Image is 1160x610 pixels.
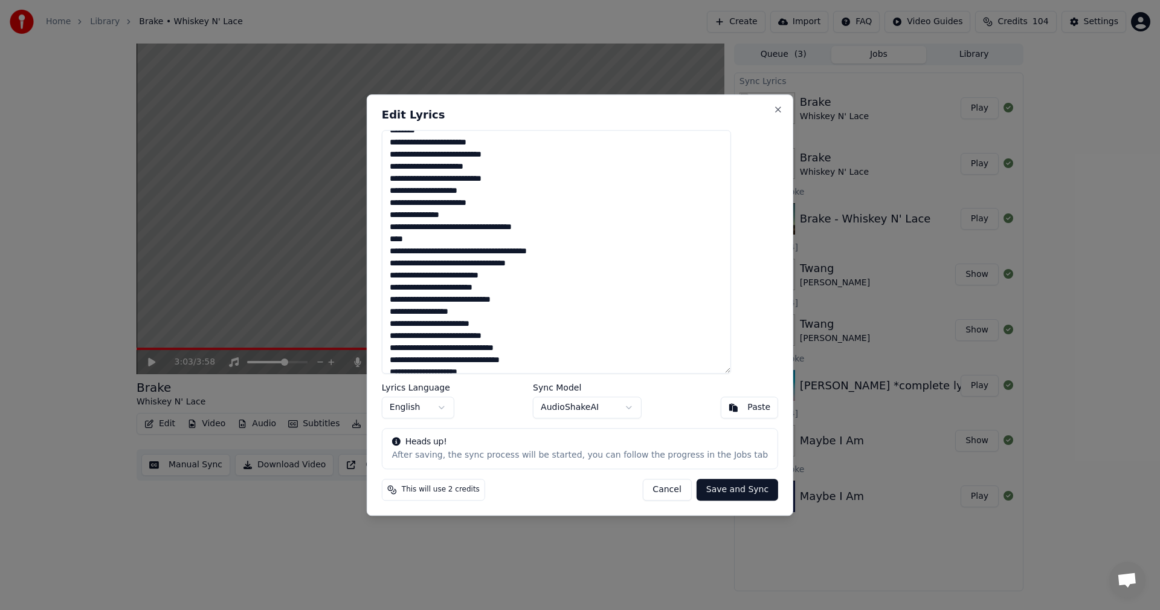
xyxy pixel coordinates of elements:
[392,436,768,448] div: Heads up!
[392,449,768,461] div: After saving, the sync process will be started, you can follow the progress in the Jobs tab
[533,383,642,392] label: Sync Model
[642,479,691,501] button: Cancel
[747,401,770,414] div: Paste
[402,485,480,495] span: This will use 2 credits
[697,479,778,501] button: Save and Sync
[382,383,454,392] label: Lyrics Language
[720,397,778,418] button: Paste
[382,109,778,120] h2: Edit Lyrics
